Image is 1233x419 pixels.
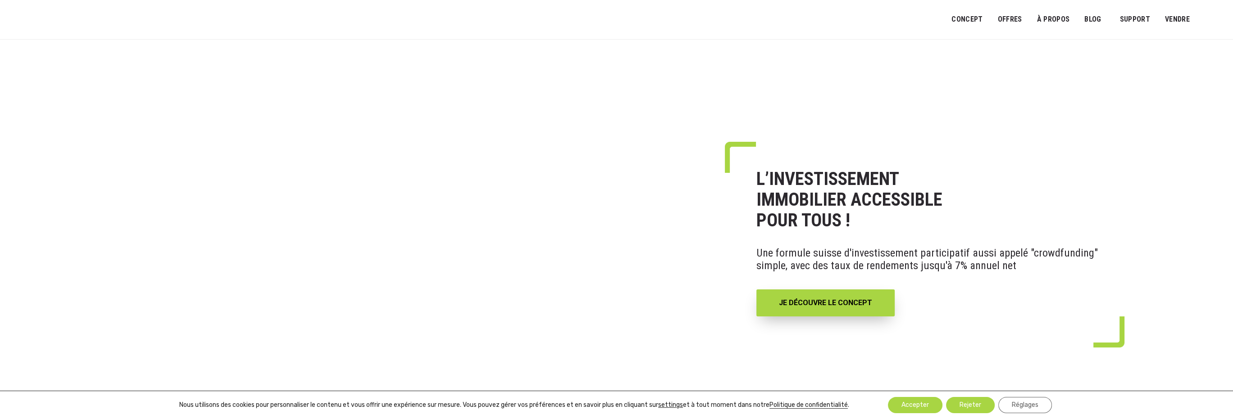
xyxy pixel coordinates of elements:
[951,8,1219,31] nav: Menu principal
[164,80,555,405] img: FR-_3__11zon
[946,397,995,413] button: Rejeter
[756,169,1105,231] h1: L’INVESTISSEMENT IMMOBILIER ACCESSIBLE POUR TOUS !
[946,9,988,30] a: Concept
[1202,11,1222,28] a: Passer à
[1188,376,1233,419] iframe: Chat Widget
[1159,9,1196,30] a: VENDRE
[1114,9,1156,30] a: SUPPORT
[179,401,849,409] p: Nous utilisons des cookies pour personnaliser le contenu et vous offrir une expérience sur mesure...
[1078,9,1107,30] a: Blog
[1208,17,1216,23] img: Français
[888,397,942,413] button: Accepter
[756,289,895,316] a: JE DÉCOUVRE LE CONCEPT
[1031,9,1075,30] a: À PROPOS
[992,9,1028,30] a: OFFRES
[658,401,683,409] button: settings
[769,401,848,409] a: Politique de confidentialité
[756,240,1105,279] p: Une formule suisse d'investissement participatif aussi appelé "crowdfunding" simple, avec des tau...
[998,397,1052,413] button: Réglages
